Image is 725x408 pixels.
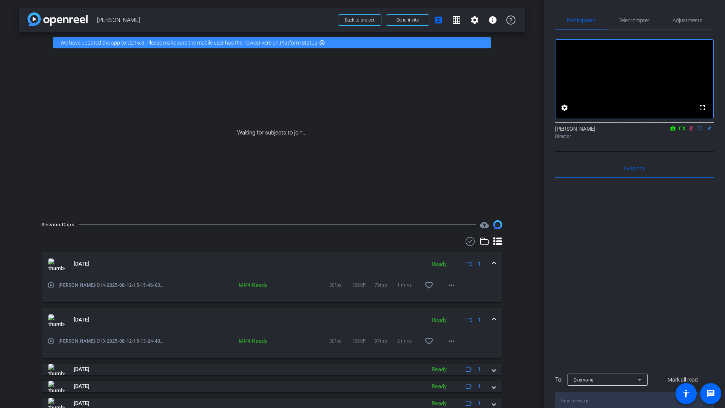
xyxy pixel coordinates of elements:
div: MP4 Ready [222,281,271,289]
a: Platform Status [280,40,317,46]
span: Destinations for your clips [480,220,489,229]
span: Everyone [624,166,645,171]
span: Mark all read [668,376,698,384]
div: We have updated the app to v2.15.0. Please make sure the mobile user has the newest version. [53,37,491,48]
span: Participants [567,18,595,23]
mat-expansion-panel-header: thumb-nail[DATE]Ready1 [42,308,502,332]
div: Session Clips [42,221,74,229]
div: thumb-nail[DATE]Ready1 [42,276,502,302]
mat-expansion-panel-header: thumb-nail[DATE]Ready1 [42,252,502,276]
span: 1080P [352,337,375,345]
mat-icon: info [488,15,497,25]
mat-icon: more_horiz [447,337,456,346]
button: Back to project [338,14,381,26]
div: Ready [428,399,450,408]
mat-icon: flip [696,125,705,131]
span: 1 [478,365,481,373]
span: 1 [478,316,481,324]
span: Adjustments [673,18,702,23]
img: thumb-nail [48,364,65,375]
span: 79mb [375,281,397,289]
span: 1080P [352,281,375,289]
div: MP4 Ready [222,337,271,345]
mat-icon: settings [560,103,569,112]
span: Send invite [396,17,419,23]
img: thumb-nail [48,381,65,392]
span: 97mb [375,337,397,345]
mat-icon: message [706,389,715,398]
img: app-logo [28,12,88,26]
mat-icon: play_circle_outline [47,281,55,289]
div: Ready [428,260,450,269]
span: 2 mins [397,337,420,345]
span: 1 [478,399,481,407]
span: 1 [478,260,481,268]
button: Mark all read [652,373,714,386]
span: [DATE] [74,365,89,373]
span: [DATE] [74,260,89,268]
div: thumb-nail[DATE]Ready1 [42,332,502,358]
mat-icon: more_horiz [447,281,456,290]
mat-expansion-panel-header: thumb-nail[DATE]Ready1 [42,364,502,375]
mat-icon: cloud_upload [480,220,489,229]
span: [PERSON_NAME] [97,12,333,28]
span: [DATE] [74,382,89,390]
mat-icon: highlight_off [319,40,325,46]
div: Director [555,133,714,140]
mat-expansion-panel-header: thumb-nail[DATE]Ready1 [42,381,502,392]
div: Ready [428,316,450,325]
span: 1 mins [397,281,420,289]
mat-icon: account_box [434,15,443,25]
span: Teleprompter [619,18,649,23]
mat-icon: play_circle_outline [47,337,55,345]
span: [PERSON_NAME]-Q14-2025-08-12-15-15-46-039-0 [59,281,164,289]
span: [DATE] [74,316,89,324]
span: [DATE] [74,399,89,407]
span: [PERSON_NAME]-Q13-2025-08-12-15-13-24-405-0 [59,337,164,345]
span: Everyone [574,377,594,383]
span: 30fps [329,281,352,289]
img: thumb-nail [48,258,65,270]
span: 1 [478,382,481,390]
span: 30fps [329,337,352,345]
img: thumb-nail [48,314,65,326]
span: Back to project [345,17,375,23]
div: Ready [428,365,450,374]
div: Waiting for subjects to join... [19,53,525,213]
button: Send invite [386,14,429,26]
mat-icon: settings [470,15,479,25]
mat-icon: favorite_border [424,281,433,290]
img: Session clips [493,220,502,229]
mat-icon: grid_on [452,15,461,25]
div: To: [555,376,562,384]
mat-icon: fullscreen [698,103,707,112]
mat-icon: favorite_border [424,337,433,346]
div: Ready [428,382,450,391]
mat-icon: accessibility [682,389,691,398]
div: [PERSON_NAME] [555,125,714,140]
